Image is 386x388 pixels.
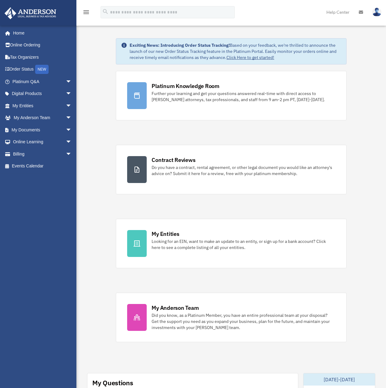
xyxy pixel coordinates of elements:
a: My Anderson Teamarrow_drop_down [4,112,81,124]
a: Events Calendar [4,160,81,172]
span: arrow_drop_down [66,100,78,112]
img: User Pic [372,8,381,16]
span: arrow_drop_down [66,148,78,160]
img: Anderson Advisors Platinum Portal [3,7,58,19]
a: Online Ordering [4,39,81,51]
a: Platinum Q&Aarrow_drop_down [4,75,81,88]
div: Contract Reviews [152,156,195,164]
div: NEW [35,65,49,74]
a: My Documentsarrow_drop_down [4,124,81,136]
a: My Anderson Team Did you know, as a Platinum Member, you have an entire professional team at your... [116,293,346,342]
strong: Exciting News: Introducing Order Status Tracking! [130,42,230,48]
span: arrow_drop_down [66,75,78,88]
div: My Questions [92,378,133,387]
a: Click Here to get started! [226,55,274,60]
a: Billingarrow_drop_down [4,148,81,160]
a: Contract Reviews Do you have a contract, rental agreement, or other legal document you would like... [116,145,346,194]
a: menu [83,11,90,16]
span: arrow_drop_down [66,136,78,148]
div: Looking for an EIN, want to make an update to an entity, or sign up for a bank account? Click her... [152,238,335,251]
div: Further your learning and get your questions answered real-time with direct access to [PERSON_NAM... [152,90,335,103]
div: My Anderson Team [152,304,199,312]
div: Platinum Knowledge Room [152,82,219,90]
div: Do you have a contract, rental agreement, or other legal document you would like an attorney's ad... [152,164,335,177]
a: Online Learningarrow_drop_down [4,136,81,148]
a: Platinum Knowledge Room Further your learning and get your questions answered real-time with dire... [116,71,346,120]
a: Order StatusNEW [4,63,81,76]
span: arrow_drop_down [66,124,78,136]
span: arrow_drop_down [66,112,78,124]
a: Home [4,27,78,39]
a: My Entities Looking for an EIN, want to make an update to an entity, or sign up for a bank accoun... [116,219,346,268]
a: Tax Organizers [4,51,81,63]
i: menu [83,9,90,16]
a: My Entitiesarrow_drop_down [4,100,81,112]
i: search [102,8,109,15]
a: Digital Productsarrow_drop_down [4,88,81,100]
div: Based on your feedback, we're thrilled to announce the launch of our new Order Status Tracking fe... [130,42,341,60]
div: Did you know, as a Platinum Member, you have an entire professional team at your disposal? Get th... [152,312,335,331]
span: arrow_drop_down [66,88,78,100]
div: My Entities [152,230,179,238]
div: [DATE]-[DATE] [303,373,375,386]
